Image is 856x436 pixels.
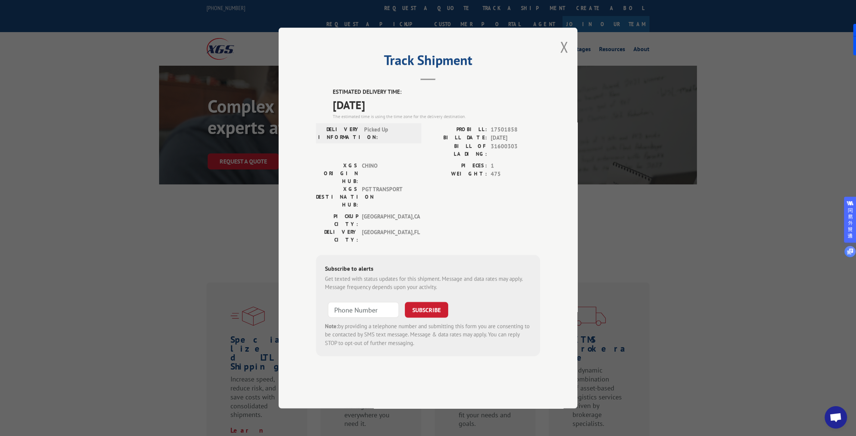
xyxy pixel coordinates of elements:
label: BILL OF LADING: [428,142,487,158]
label: DELIVERY CITY: [316,228,358,244]
strong: Note: [325,323,338,330]
span: 31600303 [491,142,540,158]
span: 1 [491,162,540,170]
label: ESTIMATED DELIVERY TIME: [333,88,540,96]
div: Subscribe to alerts [325,264,531,275]
label: XGS ORIGIN HUB: [316,162,358,185]
span: [GEOGRAPHIC_DATA] , FL [362,228,412,244]
label: PROBILL: [428,125,487,134]
div: Open chat [825,406,847,429]
span: 475 [491,170,540,178]
button: Close modal [560,37,568,57]
span: [DATE] [491,134,540,142]
div: Get texted with status updates for this shipment. Message and data rates may apply. Message frequ... [325,275,531,292]
span: [GEOGRAPHIC_DATA] , CA [362,212,412,228]
span: 17501858 [491,125,540,134]
label: PIECES: [428,162,487,170]
label: WEIGHT: [428,170,487,178]
span: [DATE] [333,96,540,113]
h2: Track Shipment [316,55,540,69]
div: The estimated time is using the time zone for the delivery destination. [333,113,540,120]
div: by providing a telephone number and submitting this form you are consenting to be contacted by SM... [325,322,531,348]
input: Phone Number [328,302,399,318]
label: PICKUP CITY: [316,212,358,228]
label: BILL DATE: [428,134,487,142]
span: Picked Up [364,125,415,141]
span: PGT TRANSPORT [362,185,412,209]
span: CHINO [362,162,412,185]
label: XGS DESTINATION HUB: [316,185,358,209]
button: SUBSCRIBE [405,302,448,318]
label: DELIVERY INFORMATION: [318,125,360,141]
